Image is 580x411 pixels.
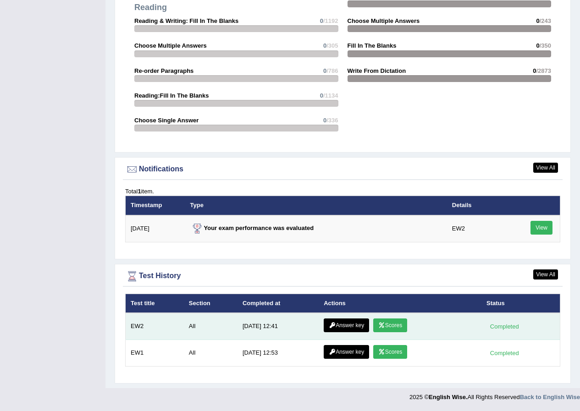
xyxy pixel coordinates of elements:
[486,348,522,358] div: Completed
[326,117,338,124] span: /336
[125,163,560,176] div: Notifications
[125,269,560,283] div: Test History
[324,318,369,332] a: Answer key
[533,67,536,74] span: 0
[348,17,420,24] strong: Choose Multiple Answers
[486,322,522,331] div: Completed
[326,42,338,49] span: /305
[134,117,199,124] strong: Choose Single Answer
[540,42,551,49] span: /350
[409,388,580,401] div: 2025 © All Rights Reserved
[323,67,326,74] span: 0
[324,345,369,359] a: Answer key
[238,294,319,313] th: Completed at
[533,163,558,173] a: View All
[533,269,558,279] a: View All
[134,92,209,99] strong: Reading:Fill In The Blanks
[481,294,560,313] th: Status
[348,67,406,74] strong: Write From Dictation
[126,340,184,367] td: EW1
[134,17,238,24] strong: Reading & Writing: Fill In The Blanks
[138,188,141,195] b: 1
[126,313,184,340] td: EW2
[320,92,323,99] span: 0
[536,67,551,74] span: /2873
[520,394,580,400] a: Back to English Wise
[125,187,560,196] div: Total item.
[348,42,397,49] strong: Fill In The Blanks
[447,196,505,215] th: Details
[530,221,552,235] a: View
[323,17,338,24] span: /1192
[238,340,319,367] td: [DATE] 12:53
[238,313,319,340] td: [DATE] 12:41
[536,17,539,24] span: 0
[323,117,326,124] span: 0
[323,92,338,99] span: /1134
[134,3,167,12] strong: Reading
[126,294,184,313] th: Test title
[190,225,314,231] strong: Your exam performance was evaluated
[323,42,326,49] span: 0
[184,294,238,313] th: Section
[134,67,193,74] strong: Re-order Paragraphs
[540,17,551,24] span: /243
[126,215,185,242] td: [DATE]
[184,340,238,367] td: All
[185,196,447,215] th: Type
[326,67,338,74] span: /786
[536,42,539,49] span: 0
[373,318,407,332] a: Scores
[373,345,407,359] a: Scores
[320,17,323,24] span: 0
[184,313,238,340] td: All
[319,294,481,313] th: Actions
[134,42,207,49] strong: Choose Multiple Answers
[429,394,467,400] strong: English Wise.
[126,196,185,215] th: Timestamp
[447,215,505,242] td: EW2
